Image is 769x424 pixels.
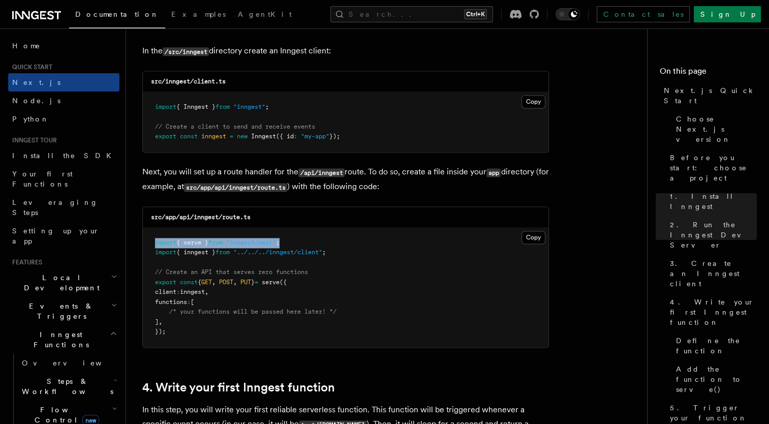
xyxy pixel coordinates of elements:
[486,168,501,177] code: app
[670,220,757,250] span: 2. Run the Inngest Dev Server
[666,148,757,187] a: Before you start: choose a project
[676,336,757,356] span: Define the function
[155,123,315,130] span: // Create a client to send and receive events
[176,288,180,295] span: :
[666,187,757,216] a: 1. Install Inngest
[276,133,294,140] span: ({ id
[8,329,110,350] span: Inngest Functions
[694,6,761,22] a: Sign Up
[666,293,757,331] a: 4. Write your first Inngest function
[151,214,251,221] code: src/app/api/inngest/route.ts
[208,239,223,246] span: from
[191,298,194,306] span: [
[155,298,187,306] span: functions
[230,133,233,140] span: =
[201,133,226,140] span: inngest
[322,249,326,256] span: ;
[8,297,119,325] button: Events & Triggers
[521,231,545,244] button: Copy
[184,183,287,192] code: src/app/api/inngest/route.ts
[155,318,159,325] span: ]
[251,279,255,286] span: }
[69,3,165,28] a: Documentation
[8,165,119,193] a: Your first Functions
[280,279,287,286] span: ({
[216,249,230,256] span: from
[238,10,292,18] span: AgentKit
[18,372,119,401] button: Steps & Workflows
[8,63,52,71] span: Quick start
[201,279,212,286] span: GET
[155,133,176,140] span: export
[12,97,60,105] span: Node.js
[265,103,269,110] span: ;
[165,3,232,27] a: Examples
[18,376,113,397] span: Steps & Workflows
[12,198,98,217] span: Leveraging Steps
[233,249,322,256] span: "../../../inngest/client"
[660,65,757,81] h4: On this page
[155,328,166,335] span: });
[198,279,201,286] span: {
[8,37,119,55] a: Home
[666,216,757,254] a: 2. Run the Inngest Dev Server
[18,354,119,372] a: Overview
[597,6,690,22] a: Contact sales
[276,239,280,246] span: ;
[8,136,57,144] span: Inngest tour
[521,95,545,108] button: Copy
[233,279,237,286] span: ,
[294,133,297,140] span: :
[464,9,487,19] kbd: Ctrl+K
[8,325,119,354] button: Inngest Functions
[187,298,191,306] span: :
[12,78,60,86] span: Next.js
[251,133,276,140] span: Inngest
[232,3,298,27] a: AgentKit
[8,110,119,128] a: Python
[216,103,230,110] span: from
[670,191,757,211] span: 1. Install Inngest
[670,297,757,327] span: 4. Write your first Inngest function
[212,279,216,286] span: ,
[233,103,265,110] span: "inngest"
[155,103,176,110] span: import
[159,318,162,325] span: ,
[169,308,336,315] span: /* your functions will be passed here later! */
[8,272,111,293] span: Local Development
[664,85,757,106] span: Next.js Quick Start
[670,153,757,183] span: Before you start: choose a project
[12,41,41,51] span: Home
[556,8,580,20] button: Toggle dark mode
[672,360,757,399] a: Add the function to serve()
[142,380,335,395] a: 4. Write your first Inngest function
[151,78,226,85] code: src/inngest/client.ts
[8,268,119,297] button: Local Development
[676,114,757,144] span: Choose Next.js version
[298,168,345,177] code: /api/inngest
[8,73,119,92] a: Next.js
[8,222,119,250] a: Setting up your app
[660,81,757,110] a: Next.js Quick Start
[12,170,73,188] span: Your first Functions
[672,331,757,360] a: Define the function
[12,227,100,245] span: Setting up your app
[8,193,119,222] a: Leveraging Steps
[171,10,226,18] span: Examples
[666,254,757,293] a: 3. Create an Inngest client
[176,249,216,256] span: { inngest }
[155,268,308,276] span: // Create an API that serves zero functions
[155,288,176,295] span: client
[8,258,42,266] span: Features
[142,165,549,194] p: Next, you will set up a route handler for the route. To do so, create a file inside your director...
[329,133,340,140] span: });
[12,152,117,160] span: Install the SDK
[12,115,49,123] span: Python
[180,279,198,286] span: const
[163,47,209,56] code: /src/inngest
[226,239,276,246] span: "inngest/next"
[219,279,233,286] span: POST
[8,301,111,321] span: Events & Triggers
[180,288,205,295] span: inngest
[155,239,176,246] span: import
